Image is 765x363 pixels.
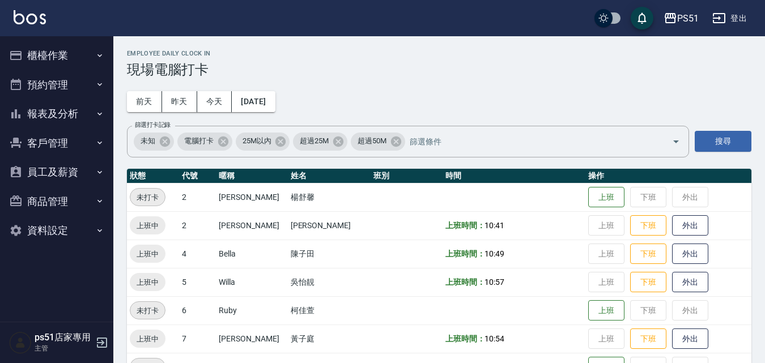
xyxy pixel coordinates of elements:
[630,272,666,293] button: 下班
[288,268,371,296] td: 吳怡靚
[130,220,165,232] span: 上班中
[179,240,216,268] td: 4
[5,157,109,187] button: 員工及薪資
[216,240,287,268] td: Bella
[630,244,666,264] button: 下班
[672,272,708,293] button: 外出
[407,131,652,151] input: 篩選條件
[5,187,109,216] button: 商品管理
[445,334,485,343] b: 上班時間：
[179,324,216,353] td: 7
[177,133,232,151] div: 電腦打卡
[5,70,109,100] button: 預約管理
[179,169,216,183] th: 代號
[216,211,287,240] td: [PERSON_NAME]
[288,211,371,240] td: [PERSON_NAME]
[9,331,32,354] img: Person
[179,296,216,324] td: 6
[130,191,165,203] span: 未打卡
[179,268,216,296] td: 5
[445,249,485,258] b: 上班時間：
[236,133,290,151] div: 25M以內
[177,135,220,147] span: 電腦打卡
[672,328,708,349] button: 外出
[484,221,504,230] span: 10:41
[35,332,92,343] h5: ps51店家專用
[672,244,708,264] button: 外出
[351,135,393,147] span: 超過50M
[127,62,751,78] h3: 現場電腦打卡
[631,7,653,29] button: save
[293,133,347,151] div: 超過25M
[288,183,371,211] td: 楊舒馨
[216,169,287,183] th: 暱稱
[130,248,165,260] span: 上班中
[162,91,197,112] button: 昨天
[14,10,46,24] img: Logo
[127,91,162,112] button: 前天
[216,268,287,296] td: Willa
[35,343,92,353] p: 主管
[130,305,165,317] span: 未打卡
[708,8,751,29] button: 登出
[5,99,109,129] button: 報表及分析
[293,135,335,147] span: 超過25M
[127,50,751,57] h2: Employee Daily Clock In
[134,135,162,147] span: 未知
[216,324,287,353] td: [PERSON_NAME]
[588,300,624,321] button: 上班
[197,91,232,112] button: 今天
[630,328,666,349] button: 下班
[585,169,751,183] th: 操作
[5,41,109,70] button: 櫃檯作業
[134,133,174,151] div: 未知
[371,169,442,183] th: 班別
[484,249,504,258] span: 10:49
[695,131,751,152] button: 搜尋
[288,169,371,183] th: 姓名
[667,133,685,151] button: Open
[288,296,371,324] td: 柯佳萱
[288,240,371,268] td: 陳子田
[216,183,287,211] td: [PERSON_NAME]
[130,276,165,288] span: 上班中
[130,333,165,345] span: 上班中
[672,215,708,236] button: 外出
[5,129,109,158] button: 客戶管理
[216,296,287,324] td: Ruby
[351,133,405,151] div: 超過50M
[135,121,171,129] label: 篩選打卡記錄
[588,187,624,208] button: 上班
[484,334,504,343] span: 10:54
[659,7,703,30] button: PS51
[484,277,504,287] span: 10:57
[630,215,666,236] button: 下班
[179,183,216,211] td: 2
[236,135,278,147] span: 25M以內
[445,277,485,287] b: 上班時間：
[232,91,275,112] button: [DATE]
[5,216,109,245] button: 資料設定
[288,324,371,353] td: 黃子庭
[443,169,585,183] th: 時間
[179,211,216,240] td: 2
[127,169,179,183] th: 狀態
[677,11,699,25] div: PS51
[445,221,485,230] b: 上班時間：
